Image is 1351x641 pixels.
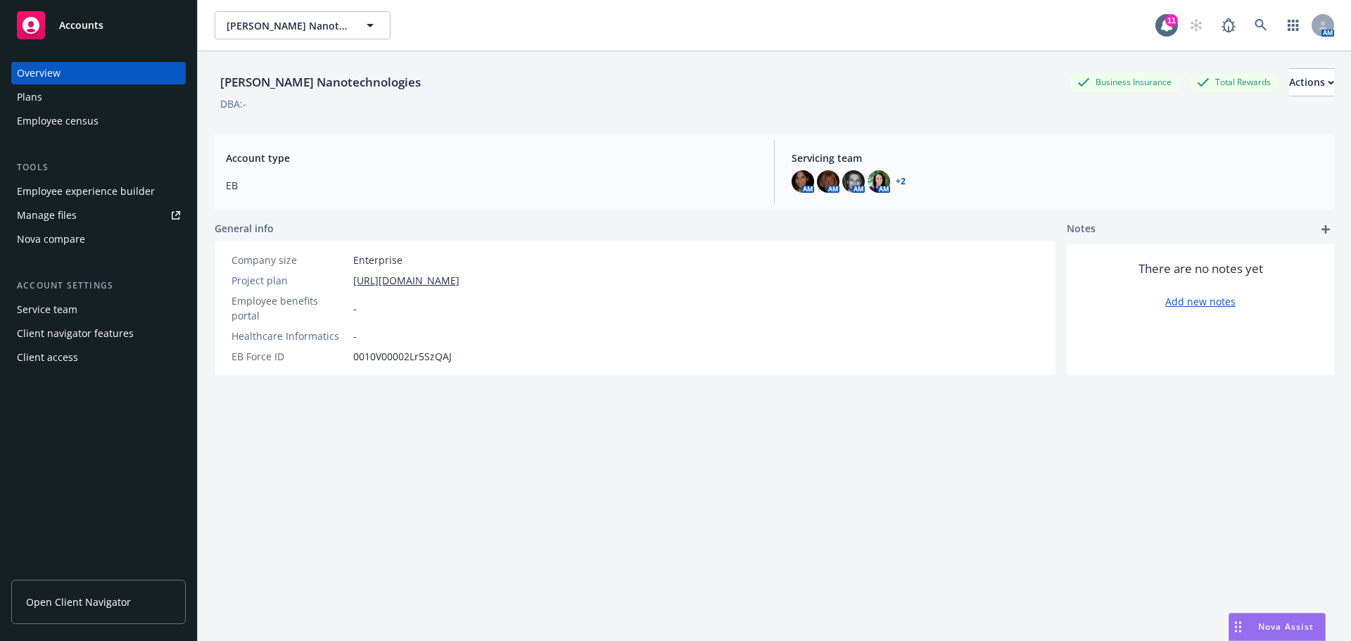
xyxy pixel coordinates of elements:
[17,298,77,321] div: Service team
[226,178,757,193] span: EB
[353,349,452,364] span: 0010V00002Lr5SzQAJ
[11,86,186,108] a: Plans
[59,20,103,31] span: Accounts
[1165,14,1178,27] div: 11
[792,170,814,193] img: photo
[353,273,459,288] a: [URL][DOMAIN_NAME]
[231,293,348,323] div: Employee benefits portal
[17,228,85,250] div: Nova compare
[1190,73,1278,91] div: Total Rewards
[353,329,357,343] span: -
[26,595,131,609] span: Open Client Navigator
[231,273,348,288] div: Project plan
[11,110,186,132] a: Employee census
[17,110,99,132] div: Employee census
[11,62,186,84] a: Overview
[817,170,839,193] img: photo
[1182,11,1210,39] a: Start snowing
[1067,221,1096,238] span: Notes
[11,180,186,203] a: Employee experience builder
[868,170,890,193] img: photo
[1229,614,1247,640] div: Drag to move
[1165,294,1236,309] a: Add new notes
[17,322,134,345] div: Client navigator features
[11,6,186,45] a: Accounts
[1289,69,1334,96] div: Actions
[896,177,906,186] a: +2
[17,86,42,108] div: Plans
[1258,621,1314,633] span: Nova Assist
[231,253,348,267] div: Company size
[11,279,186,293] div: Account settings
[17,346,78,369] div: Client access
[220,96,246,111] div: DBA: -
[1070,73,1179,91] div: Business Insurance
[11,228,186,250] a: Nova compare
[842,170,865,193] img: photo
[1317,221,1334,238] a: add
[17,204,77,227] div: Manage files
[227,18,348,33] span: [PERSON_NAME] Nanotechnologies
[215,221,274,236] span: General info
[1247,11,1275,39] a: Search
[11,204,186,227] a: Manage files
[1138,260,1263,277] span: There are no notes yet
[11,346,186,369] a: Client access
[1279,11,1307,39] a: Switch app
[215,11,391,39] button: [PERSON_NAME] Nanotechnologies
[792,151,1323,165] span: Servicing team
[231,329,348,343] div: Healthcare Informatics
[1229,613,1326,641] button: Nova Assist
[11,298,186,321] a: Service team
[353,301,357,316] span: -
[1289,68,1334,96] button: Actions
[226,151,757,165] span: Account type
[11,160,186,174] div: Tools
[353,253,402,267] span: Enterprise
[231,349,348,364] div: EB Force ID
[1214,11,1243,39] a: Report a Bug
[11,322,186,345] a: Client navigator features
[17,62,61,84] div: Overview
[17,180,155,203] div: Employee experience builder
[215,73,426,91] div: [PERSON_NAME] Nanotechnologies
